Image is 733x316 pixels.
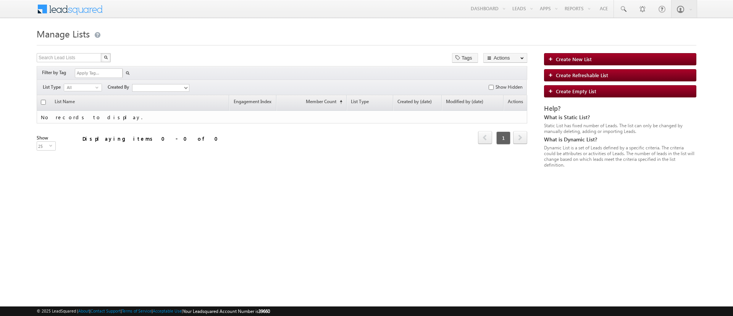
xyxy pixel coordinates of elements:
a: List Type [347,96,393,110]
img: Search [104,55,108,59]
span: Create New List [556,56,592,62]
span: All [64,84,95,91]
span: 25 [37,142,49,150]
span: next [513,131,527,144]
a: prev [478,132,492,144]
td: No records to display. [37,111,527,123]
span: List Type [43,84,64,91]
a: Contact Support [90,308,121,313]
div: Filter by Tag [42,68,69,77]
span: prev [478,131,492,144]
input: Apply Tag... [76,70,121,76]
img: add_icon.png [548,89,556,93]
span: 39660 [258,308,270,314]
a: List Name [51,96,79,110]
div: What is Static List? [544,114,696,121]
span: Create Empty List [556,88,596,94]
input: Check all records [41,100,46,105]
div: Displaying items 0 - 0 of 0 [82,134,223,143]
label: Show Hidden [496,84,523,91]
span: Manage Lists [37,28,90,40]
button: Tags [452,53,478,63]
a: Acceptable Use [153,308,182,313]
a: next [513,132,527,144]
a: Engagement Index [229,96,276,110]
img: Search [126,71,129,75]
span: Create Refreshable List [556,72,608,78]
div: What is Dynamic List? [544,136,696,143]
span: select [49,144,55,147]
span: (sorted ascending) [336,99,342,105]
img: add_icon.png [548,57,556,61]
button: Actions [483,53,527,63]
div: Show [37,135,61,141]
div: Dynamic List is a set of Leads defined by a specific criteria. The criteria could be attributes o... [544,145,696,168]
span: Actions [504,96,527,110]
a: Modified by (date) [442,96,503,110]
a: Created by (date) [394,96,441,110]
a: About [78,308,89,313]
img: add_icon.png [548,73,556,77]
a: Member Count(sorted ascending) [277,96,347,110]
span: © 2025 LeadSquared | | | | | [37,308,270,315]
span: select [95,86,102,89]
div: Static List has fixed number of Leads. The list can only be changed by manually deleting, adding ... [544,123,696,134]
a: Terms of Service [122,308,152,313]
span: 1 [496,131,510,144]
span: Created By [108,84,132,91]
span: Your Leadsquared Account Number is [183,308,270,314]
div: Help? [544,105,696,112]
